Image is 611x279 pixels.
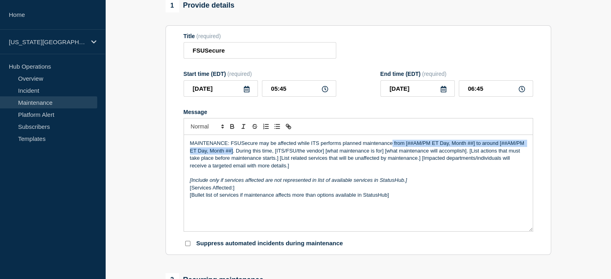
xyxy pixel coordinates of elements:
[184,71,336,77] div: Start time (EDT)
[249,122,260,131] button: Toggle strikethrough text
[227,122,238,131] button: Toggle bold text
[187,122,227,131] span: Font size
[184,33,336,39] div: Title
[184,80,258,97] input: YYYY-MM-DD
[196,33,221,39] span: (required)
[185,241,190,246] input: Suppress automated incidents during maintenance
[184,135,533,231] div: Message
[272,122,283,131] button: Toggle bulleted list
[238,122,249,131] button: Toggle italic text
[196,240,343,247] p: Suppress automated incidents during maintenance
[190,191,527,199] p: [Bullet list of services if maintenance affects more than options available in StatusHub]
[190,140,527,169] p: MAINTENANCE: FSUSecure may be affected while ITS performs planned maintenance from [##AM/PM ET Da...
[9,39,86,45] p: [US_STATE][GEOGRAPHIC_DATA]
[227,71,252,77] span: (required)
[262,80,336,97] input: HH:MM
[260,122,272,131] button: Toggle ordered list
[283,122,294,131] button: Toggle link
[459,80,533,97] input: HH:MM
[184,109,533,115] div: Message
[184,42,336,59] input: Title
[422,71,447,77] span: (required)
[380,80,455,97] input: YYYY-MM-DD
[190,184,527,191] p: [Services Affected:]
[380,71,533,77] div: End time (EDT)
[190,177,407,183] em: [Include only if services affected are not represented in list of available services in StatusHub.]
